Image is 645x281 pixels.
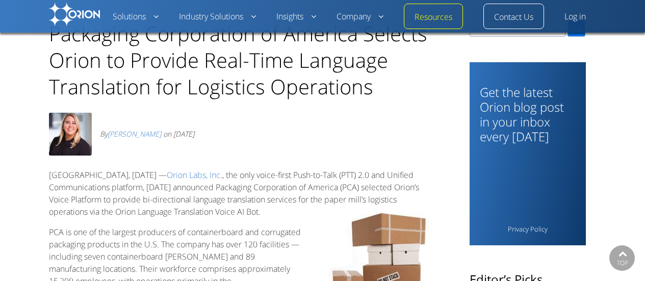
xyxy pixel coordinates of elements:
[508,224,548,234] a: Privacy Policy
[173,129,194,139] time: [DATE]
[494,11,533,23] a: Contact Us
[480,85,576,144] h3: Get the latest Orion blog post in your inbox every [DATE]
[49,169,419,217] span: ., the only voice-first Push-to-Talk (PTT) 2.0 and Unified Communications platform, [DATE] announ...
[113,11,159,23] a: Solutions
[108,129,161,139] a: [PERSON_NAME]
[100,129,163,139] span: By
[49,3,100,26] img: Orion
[179,11,256,23] a: Industry Solutions
[276,11,316,23] a: Insights
[480,156,576,223] iframe: Form 1
[415,11,452,23] a: Resources
[49,169,167,181] span: [GEOGRAPHIC_DATA], [DATE] —
[167,169,220,181] a: Orion Labs, Inc
[163,129,171,139] span: on
[49,5,437,100] h1: Packaging Corporation of America Selects Orion to Provide Real-Time Language Translation for Logi...
[49,113,92,156] img: Avatar photo
[594,232,645,281] iframe: Chat Widget
[337,11,383,23] a: Company
[564,11,586,23] a: Log in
